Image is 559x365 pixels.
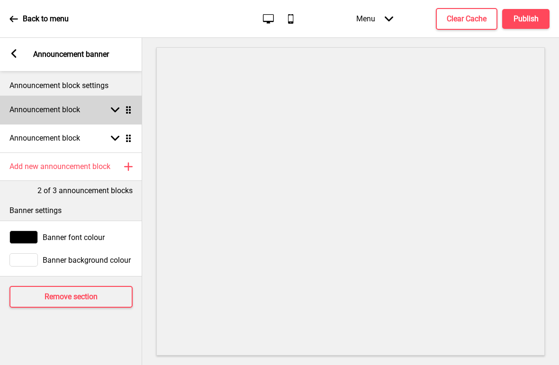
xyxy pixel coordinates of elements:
[502,9,550,29] button: Publish
[9,133,80,143] h4: Announcement block
[45,292,98,302] h4: Remove section
[43,256,131,265] span: Banner background colour
[9,80,133,91] p: Announcement block settings
[9,231,133,244] div: Banner font colour
[9,253,133,267] div: Banner background colour
[43,233,105,242] span: Banner font colour
[436,8,497,30] button: Clear Cache
[9,286,133,308] button: Remove section
[347,5,403,33] div: Menu
[23,14,69,24] p: Back to menu
[9,6,69,32] a: Back to menu
[37,186,133,196] p: 2 of 3 announcement blocks
[9,105,80,115] h4: Announcement block
[9,161,110,172] h4: Add new announcement block
[447,14,487,24] h4: Clear Cache
[9,205,133,216] p: Banner settings
[33,49,109,60] p: Announcement banner
[514,14,539,24] h4: Publish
